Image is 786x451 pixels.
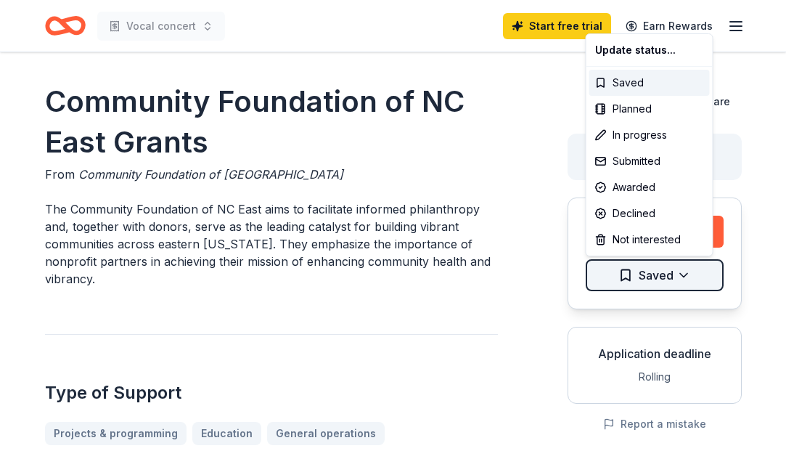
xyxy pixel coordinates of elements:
[589,70,710,96] div: Saved
[589,148,710,174] div: Submitted
[589,96,710,122] div: Planned
[589,37,710,63] div: Update status...
[589,122,710,148] div: In progress
[589,200,710,227] div: Declined
[126,17,196,35] span: Vocal concert
[589,227,710,253] div: Not interested
[589,174,710,200] div: Awarded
